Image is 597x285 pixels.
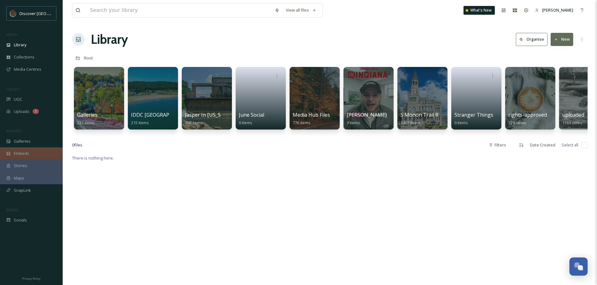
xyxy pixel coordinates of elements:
[6,129,21,133] span: WIDGETS
[84,55,93,61] span: Root
[293,112,330,125] a: Media Hub Files776 items
[516,33,547,46] button: Organise
[562,120,582,125] span: 1169 items
[542,7,573,13] span: [PERSON_NAME]
[239,111,264,118] span: June Social
[131,112,207,125] a: IDDC [GEOGRAPHIC_DATA] 2024215 items
[14,187,31,193] span: SnapLink
[454,111,518,118] span: Stranger Things Campaign
[22,274,40,282] a: Privacy Policy
[14,163,27,169] span: Stories
[463,6,495,15] a: What's New
[293,111,330,118] span: Media Hub Files
[562,142,578,148] span: Select all
[22,277,40,281] span: Privacy Policy
[185,112,235,125] a: Jasper In [US_STATE]109 items
[77,111,97,118] span: Galleries
[77,120,95,125] span: 231 items
[6,32,17,37] span: MEDIA
[508,111,547,118] span: rights-approved
[33,109,39,114] div: 1
[14,217,27,223] span: Socials
[562,111,584,118] span: uploaded
[454,112,518,125] a: Stranger Things Campaign0 items
[562,112,584,125] a: uploaded1169 items
[77,112,97,125] a: Galleries231 items
[532,4,576,16] a: [PERSON_NAME]
[14,54,34,60] span: Collections
[454,120,468,125] span: 0 items
[91,30,128,49] a: Library
[6,207,19,212] span: SOCIALS
[14,66,41,72] span: Media Centres
[14,175,24,181] span: Maps
[486,139,509,151] div: Filters
[84,54,93,62] a: Root
[508,120,526,125] span: 329 items
[401,111,451,118] span: S Monon Trail Radius
[14,150,29,156] span: Embeds
[185,111,235,118] span: Jasper In [US_STATE]
[10,10,16,17] img: SIN-logo.svg
[401,120,421,125] span: 1467 items
[293,120,311,125] span: 776 items
[72,155,114,161] span: There is nothing here.
[347,112,387,125] a: [PERSON_NAME]9 items
[527,139,558,151] div: Date Created
[14,138,31,144] span: Galleries
[347,120,360,125] span: 9 items
[14,109,29,115] span: Uploads
[131,120,149,125] span: 215 items
[239,120,252,125] span: 0 items
[14,96,22,102] span: UGC
[283,4,319,16] a: View all files
[508,112,547,125] a: rights-approved329 items
[401,112,451,125] a: S Monon Trail Radius1467 items
[14,42,26,48] span: Library
[347,111,387,118] span: [PERSON_NAME]
[6,87,20,91] span: COLLECT
[72,142,82,148] span: 0 file s
[569,257,588,276] button: Open Chat
[239,112,264,125] a: June Social0 items
[185,120,203,125] span: 109 items
[87,3,271,17] input: Search your library
[19,10,98,16] span: Discover [GEOGRAPHIC_DATA][US_STATE]
[131,111,207,118] span: IDDC [GEOGRAPHIC_DATA] 2024
[551,33,573,46] button: New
